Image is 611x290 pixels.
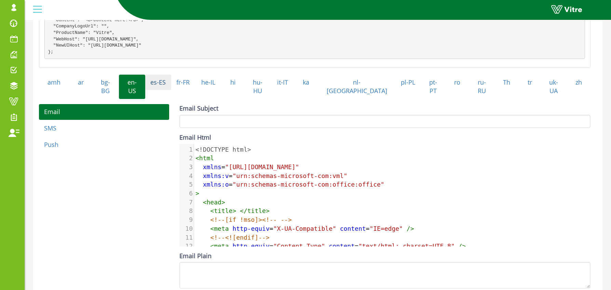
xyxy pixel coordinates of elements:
[179,189,194,198] div: 6
[266,207,270,214] span: >
[203,172,229,179] span: xmlns:v
[179,233,194,242] div: 11
[329,242,355,250] span: content
[39,104,169,120] a: Email
[273,225,336,232] span: "X-UA-Compatible"
[519,75,541,90] a: tr
[179,224,194,233] div: 10
[195,225,414,232] span: = =
[145,75,171,90] a: es-ES
[195,172,347,179] span: =
[195,75,222,90] a: he-IL
[199,154,214,162] span: html
[119,75,146,99] a: en-US
[195,154,199,162] span: <
[214,225,229,232] span: meta
[44,7,585,59] pre: { "Content": "<b>Content here!</b>", "CompanyLogoUrl": "", "ProductName": "Vitre", "WebHost": "[U...
[195,163,299,171] span: =
[179,206,194,215] div: 8
[210,225,214,232] span: <
[207,199,221,206] span: head
[214,242,229,250] span: meta
[195,181,384,188] span: =
[210,242,214,250] span: <
[171,75,195,90] a: fr-FR
[244,75,271,99] a: hu-HU
[240,207,247,214] span: </
[210,216,291,223] span: <!--[if !mso]><!-- -->
[203,181,229,188] span: xmlns:o
[232,181,384,188] span: "urn:schemas-microsoft-com:office:office"
[203,199,207,206] span: <
[195,190,199,197] span: >
[232,225,269,232] span: http-equiv
[369,225,403,232] span: "IE=edge"
[39,121,169,136] a: SMS
[195,146,251,153] span: <!DOCTYPE html>
[92,75,119,99] a: bg-BG
[318,75,396,99] a: nl-[GEOGRAPHIC_DATA]
[179,172,194,180] div: 4
[179,198,194,207] div: 7
[39,137,169,153] a: Push
[340,225,366,232] span: content
[421,75,446,99] a: pt-PT
[446,75,469,90] a: ro
[179,133,211,142] label: Email Html
[221,199,225,206] span: >
[179,104,218,113] label: Email Subject
[179,163,194,172] div: 3
[232,207,236,214] span: >
[222,75,245,90] a: hi
[39,75,69,90] a: amh
[179,252,212,261] label: Email Plain
[179,242,194,251] div: 12
[396,75,421,90] a: pl-PL
[273,242,325,250] span: "Content-Type"
[210,234,269,241] span: <!--<![endif]-->
[271,75,295,90] a: it-IT
[294,75,318,90] a: ka
[494,75,519,90] a: Th
[407,225,414,232] span: />
[179,145,194,154] div: 1
[195,242,466,250] span: = =
[214,207,232,214] span: title
[210,207,214,214] span: <
[232,172,347,179] span: "urn:schemas-microsoft-com:vml"
[225,163,299,171] span: "[URL][DOMAIN_NAME]"
[567,75,591,90] a: zh
[179,154,194,163] div: 2
[541,75,567,99] a: uk-UA
[179,180,194,189] div: 5
[459,242,466,250] span: />
[203,163,221,171] span: xmlns
[179,215,194,224] div: 9
[232,242,269,250] span: http-equiv
[247,207,266,214] span: title
[469,75,495,99] a: ru-RU
[69,75,93,90] a: ar
[358,242,455,250] span: "text/html; charset=UTF-8"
